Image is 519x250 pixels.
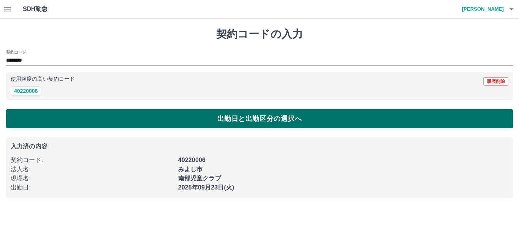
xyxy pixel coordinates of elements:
button: 40220006 [11,86,41,96]
b: 40220006 [178,157,206,163]
p: 契約コード : [11,156,174,165]
p: 使用頻度の高い契約コード [11,76,75,82]
p: 入力済の内容 [11,143,508,150]
button: 履歴削除 [483,77,508,86]
p: 現場名 : [11,174,174,183]
b: 南部児童クラブ [178,175,221,182]
h1: 契約コードの入力 [6,28,513,41]
p: 法人名 : [11,165,174,174]
h2: 契約コード [6,49,26,55]
p: 出勤日 : [11,183,174,192]
b: みよし市 [178,166,203,172]
button: 出勤日と出勤区分の選択へ [6,109,513,128]
b: 2025年09月23日(火) [178,184,234,191]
